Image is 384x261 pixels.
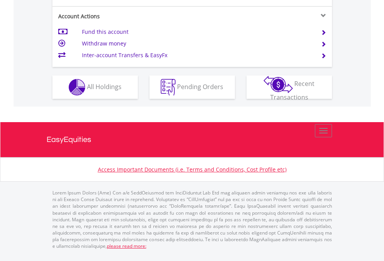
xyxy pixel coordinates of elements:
[247,75,332,99] button: Recent Transactions
[264,76,293,93] img: transactions-zar-wht.png
[82,38,311,49] td: Withdraw money
[107,243,146,249] a: please read more:
[149,75,235,99] button: Pending Orders
[87,82,122,91] span: All Holdings
[52,75,138,99] button: All Holdings
[82,49,311,61] td: Inter-account Transfers & EasyFx
[98,166,287,173] a: Access Important Documents (i.e. Terms and Conditions, Cost Profile etc)
[69,79,85,96] img: holdings-wht.png
[52,12,192,20] div: Account Actions
[47,122,338,157] a: EasyEquities
[161,79,175,96] img: pending_instructions-wht.png
[177,82,223,91] span: Pending Orders
[82,26,311,38] td: Fund this account
[52,189,332,249] p: Lorem Ipsum Dolors (Ame) Con a/e SeddOeiusmod tem InciDiduntut Lab Etd mag aliquaen admin veniamq...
